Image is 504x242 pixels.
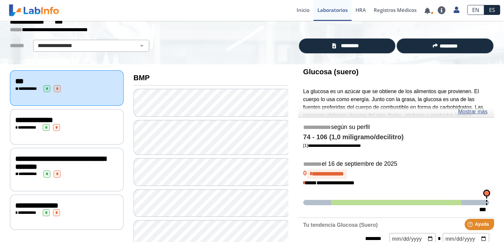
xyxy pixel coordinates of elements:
[445,216,497,235] iframe: Lanzador de widgets de ayuda
[303,89,483,142] font: La glucosa es un azúcar que se obtiene de los alimentos que provienen. El cuerpo lo usa como ener...
[356,7,366,13] font: HRA
[303,133,404,141] font: 74 - 106 (1,0 miligramo/decilitro)
[374,7,417,13] font: Registros Médicos
[303,169,307,177] font: 0
[489,6,495,14] font: ES
[322,160,397,167] font: el 16 de septiembre de 2025
[134,74,150,82] font: BMP
[303,143,308,148] font: [1]
[331,124,370,130] font: según su perfil
[297,7,309,13] font: Inicio
[317,7,348,13] font: Laboratorios
[303,222,378,228] font: Tu tendencia Glucosa (Suero)
[472,6,479,14] font: EN
[303,68,359,76] font: Glucosa (suero)
[458,109,487,114] font: Mostrar más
